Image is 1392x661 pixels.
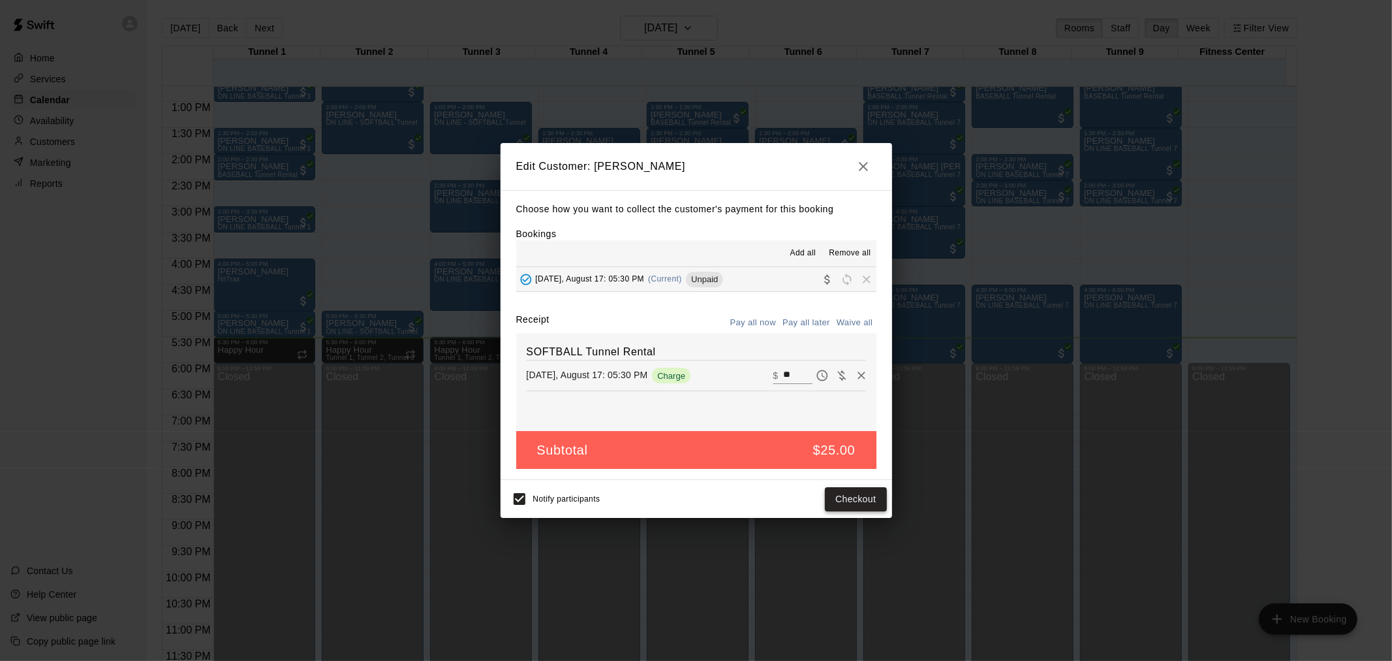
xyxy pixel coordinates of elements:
[516,270,536,289] button: Added - Collect Payment
[833,313,876,333] button: Waive all
[501,143,892,190] h2: Edit Customer: [PERSON_NAME]
[516,267,876,291] button: Added - Collect Payment[DATE], August 17: 05:30 PM(Current)UnpaidCollect paymentRescheduleRemove
[832,369,852,380] span: Waive payment
[516,201,876,218] p: Choose how you want to collect the customer's payment for this booking
[533,495,600,504] span: Notify participants
[824,243,876,264] button: Remove all
[536,274,645,283] span: [DATE], August 17: 05:30 PM
[686,274,723,284] span: Unpaid
[837,274,857,283] span: Reschedule
[516,313,549,333] label: Receipt
[790,247,816,260] span: Add all
[537,442,588,459] h5: Subtotal
[813,442,856,459] h5: $25.00
[779,313,833,333] button: Pay all later
[727,313,780,333] button: Pay all now
[527,368,648,381] p: [DATE], August 17: 05:30 PM
[648,274,682,283] span: (Current)
[818,274,837,283] span: Collect payment
[773,369,779,382] p: $
[812,369,832,380] span: Pay later
[527,344,866,361] h6: SOFTBALL Tunnel Rental
[516,229,557,239] label: Bookings
[852,366,871,385] button: Remove
[857,274,876,283] span: Remove
[782,243,824,264] button: Add all
[825,487,886,511] button: Checkout
[652,371,690,381] span: Charge
[829,247,871,260] span: Remove all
